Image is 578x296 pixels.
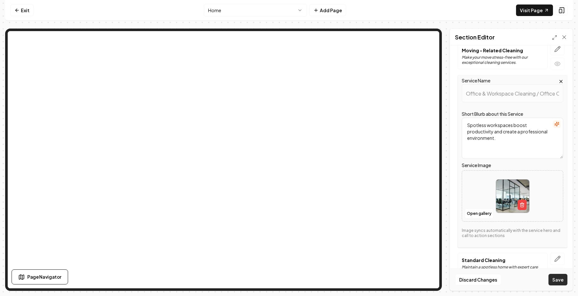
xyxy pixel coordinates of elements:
[462,228,563,238] p: Image syncs automatically with the service hero and call to action sections
[548,274,567,285] button: Save
[462,265,543,275] p: Maintain a spotless home with expert care and attention.
[462,55,543,65] p: Make your move stress-free with our exceptional cleaning services.
[455,33,495,42] h2: Section Editor
[496,180,529,213] img: image
[27,274,61,280] span: Page Navigator
[462,47,543,54] p: Moving - Related Cleaning
[12,269,68,284] button: Page Navigator
[309,4,346,16] button: Add Page
[465,208,494,219] button: Open gallery
[462,257,543,263] p: Standard Cleaning
[462,78,490,83] label: Service Name
[462,84,563,102] input: Service Name
[10,4,34,16] a: Exit
[462,111,523,117] label: Short Blurb about this Service
[455,274,501,285] button: Discard Changes
[516,4,553,16] a: Visit Page
[462,161,563,169] label: Service Image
